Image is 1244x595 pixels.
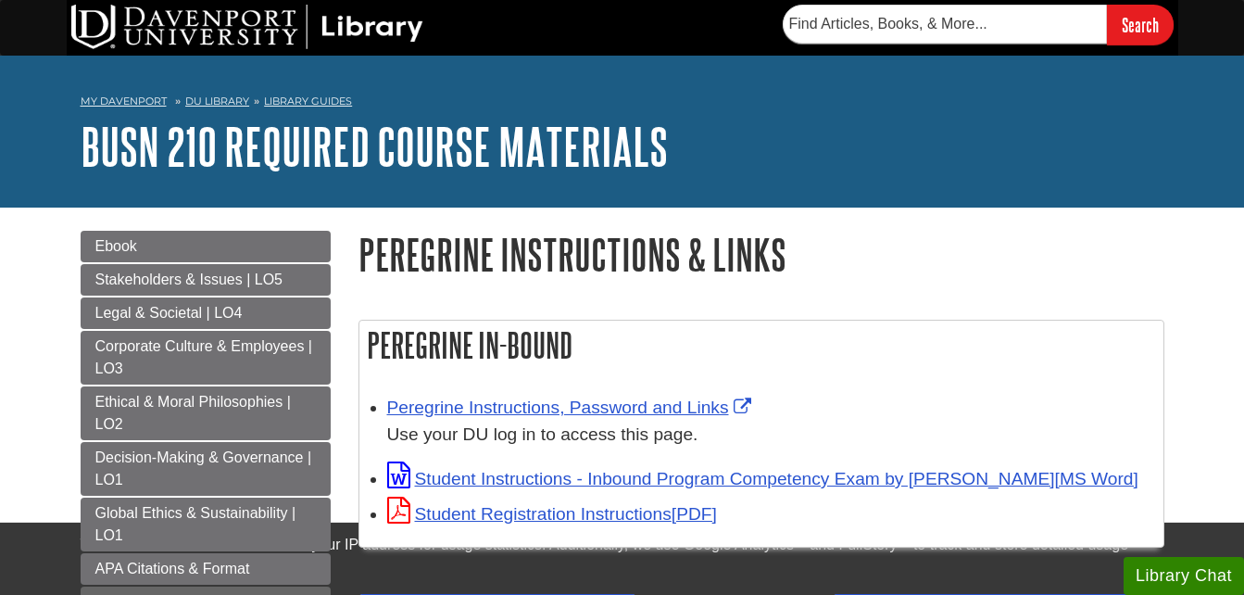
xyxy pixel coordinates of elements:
[359,321,1163,370] h2: Peregrine In-Bound
[81,442,331,496] a: Decision-Making & Governance | LO1
[81,498,331,551] a: Global Ethics & Sustainability | LO1
[95,305,243,321] span: Legal & Societal | LO4
[358,231,1164,278] h1: Peregrine Instructions & Links
[95,394,291,432] span: Ethical & Moral Philosophies | LO2
[81,118,668,175] a: BUSN 210 Required Course Materials
[81,231,331,262] a: Ebook
[95,449,312,487] span: Decision-Making & Governance | LO1
[95,238,137,254] span: Ebook
[95,338,312,376] span: Corporate Culture & Employees | LO3
[95,505,296,543] span: Global Ethics & Sustainability | LO1
[81,94,167,109] a: My Davenport
[1124,557,1244,595] button: Library Chat
[783,5,1107,44] input: Find Articles, Books, & More...
[264,95,352,108] a: Library Guides
[185,95,249,108] a: DU Library
[81,553,331,585] a: APA Citations & Format
[81,331,331,385] a: Corporate Culture & Employees | LO3
[387,422,1154,449] div: Use your DU log in to access this page.
[387,469,1138,488] a: Link opens in new window
[81,297,331,329] a: Legal & Societal | LO4
[783,5,1174,44] form: Searches DU Library's articles, books, and more
[81,264,331,296] a: Stakeholders & Issues | LO5
[95,272,283,287] span: Stakeholders & Issues | LO5
[1107,5,1174,44] input: Search
[387,398,756,417] a: Link opens in new window
[71,5,423,49] img: DU Library
[387,504,717,524] a: Link opens in new window
[81,386,331,440] a: Ethical & Moral Philosophies | LO2
[81,89,1164,119] nav: breadcrumb
[95,561,250,576] span: APA Citations & Format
